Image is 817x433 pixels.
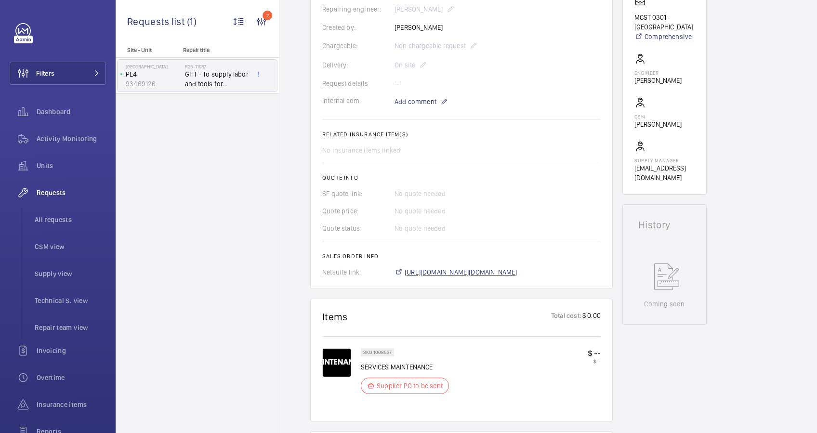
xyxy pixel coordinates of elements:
[361,362,455,372] p: SERVICES MAINTENANCE
[322,253,601,260] h2: Sales order info
[185,69,249,89] span: GHT - To supply labor and tools for troubleshooting lift fault PL4
[37,373,106,382] span: Overtime
[634,13,695,32] p: MCST 0301 - [GEOGRAPHIC_DATA]
[37,188,106,197] span: Requests
[634,32,695,41] a: Comprehensive
[634,163,695,183] p: [EMAIL_ADDRESS][DOMAIN_NAME]
[183,47,247,53] p: Repair title
[322,174,601,181] h2: Quote info
[37,107,106,117] span: Dashboard
[37,400,106,409] span: Insurance items
[37,161,106,171] span: Units
[395,97,436,106] span: Add comment
[588,348,601,358] p: $ --
[551,311,581,323] p: Total cost:
[581,311,601,323] p: $ 0.00
[634,70,682,76] p: Engineer
[634,119,682,129] p: [PERSON_NAME]
[322,348,351,377] img: Km33JILPo7XhB1uRwyyWT09Ug4rK46SSHHPdKXWmjl7lqZFy.png
[126,79,181,89] p: 93469126
[185,64,249,69] h2: R25-11937
[638,220,691,230] h1: History
[377,381,443,391] p: Supplier PO to be sent
[644,299,685,309] p: Coming soon
[35,215,106,224] span: All requests
[363,351,392,354] p: SKU 1008537
[35,242,106,251] span: CSM view
[126,69,181,79] p: PL4
[35,296,106,305] span: Technical S. view
[322,131,601,138] h2: Related insurance item(s)
[634,157,695,163] p: Supply manager
[395,267,517,277] a: [URL][DOMAIN_NAME][DOMAIN_NAME]
[36,68,54,78] span: Filters
[405,267,517,277] span: [URL][DOMAIN_NAME][DOMAIN_NAME]
[37,134,106,144] span: Activity Monitoring
[588,358,601,364] p: $ --
[127,15,187,27] span: Requests list
[10,62,106,85] button: Filters
[126,64,181,69] p: [GEOGRAPHIC_DATA]
[322,311,348,323] h1: Items
[634,76,682,85] p: [PERSON_NAME]
[37,346,106,355] span: Invoicing
[116,47,179,53] p: Site - Unit
[634,114,682,119] p: CSM
[35,269,106,278] span: Supply view
[35,323,106,332] span: Repair team view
